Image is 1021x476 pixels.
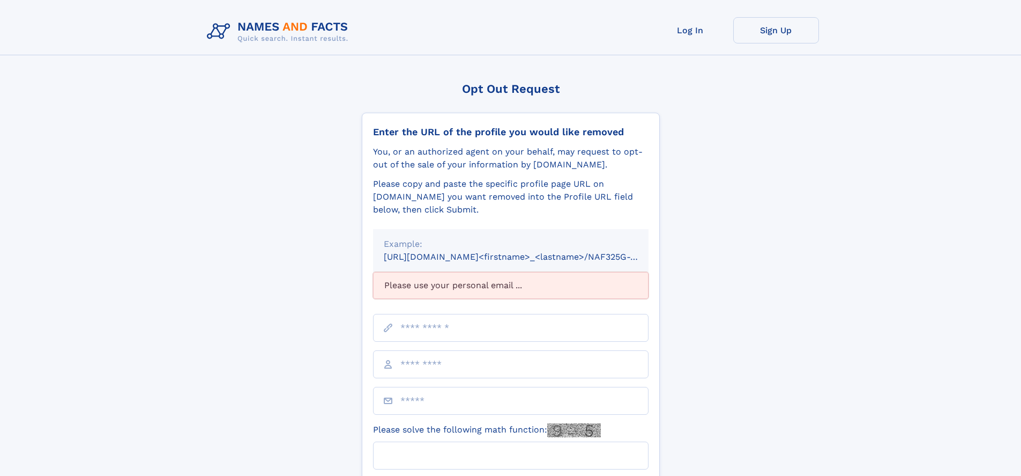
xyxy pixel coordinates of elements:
label: Please solve the following math function: [373,423,601,437]
a: Sign Up [733,17,819,43]
div: Enter the URL of the profile you would like removed [373,126,649,138]
img: Logo Names and Facts [203,17,357,46]
small: [URL][DOMAIN_NAME]<firstname>_<lastname>/NAF325G-xxxxxxxx [384,252,669,262]
div: Example: [384,238,638,251]
div: Opt Out Request [362,82,660,96]
div: Please copy and paste the specific profile page URL on [DOMAIN_NAME] you want removed into the Pr... [373,178,649,216]
div: Please use your personal email ... [373,272,649,299]
a: Log In [647,17,733,43]
div: You, or an authorized agent on your behalf, may request to opt-out of the sale of your informatio... [373,145,649,171]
